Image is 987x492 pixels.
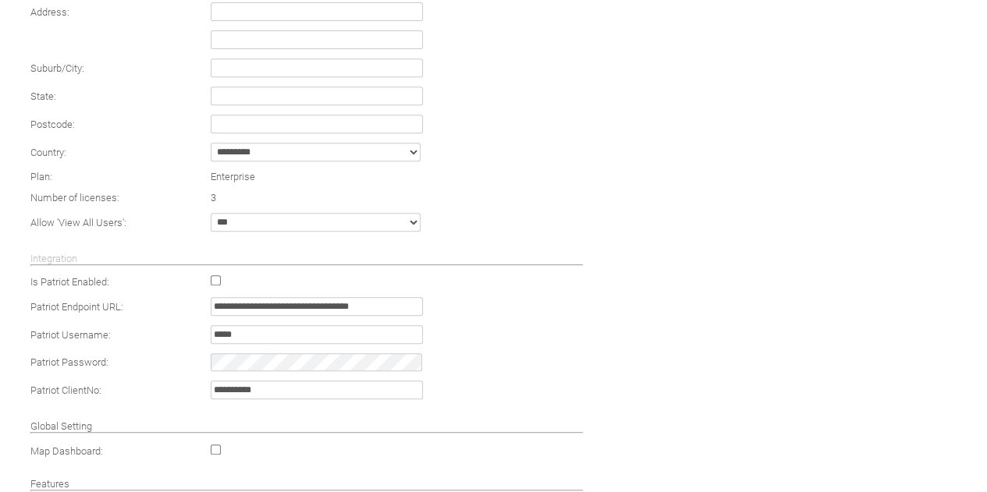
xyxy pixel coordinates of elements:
[30,253,77,264] span: Integration
[30,171,52,182] span: Plan:
[30,217,126,228] span: Allow 'View All Users':
[30,356,108,368] span: Patriot Password:
[30,445,103,457] span: Map Dashboard:
[30,329,111,341] span: Patriot Username:
[30,192,119,204] span: Number of licenses:
[30,62,84,74] span: Suburb/City:
[27,271,205,292] td: Is Patriot Enabled:
[30,6,69,18] span: Address:
[30,301,123,313] span: Patriot Endpoint URL:
[30,147,66,158] span: Country:
[30,478,69,490] span: Features
[211,171,255,182] span: Enterprise
[30,384,101,396] span: Patriot ClientNo:
[30,90,56,102] span: State:
[30,420,92,432] span: Global Setting
[211,192,216,204] span: 3
[30,119,75,130] span: Postcode:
